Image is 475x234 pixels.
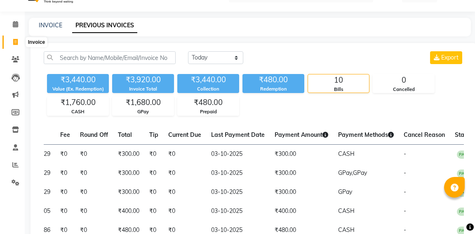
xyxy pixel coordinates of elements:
[206,202,270,221] td: 03-10-2025
[211,131,265,138] span: Last Payment Date
[72,18,137,33] a: PREVIOUS INVOICES
[404,188,406,196] span: -
[338,150,355,158] span: CASH
[75,144,113,164] td: ₹0
[206,164,270,183] td: 03-10-2025
[275,131,328,138] span: Payment Amount
[168,131,201,138] span: Current Due
[404,169,406,177] span: -
[112,74,174,86] div: ₹3,920.00
[270,202,333,221] td: ₹400.00
[144,164,163,183] td: ₹0
[404,150,406,158] span: -
[47,86,109,93] div: Value (Ex. Redemption)
[270,144,333,164] td: ₹300.00
[39,21,62,29] a: INVOICE
[242,86,304,93] div: Redemption
[308,74,369,86] div: 10
[75,164,113,183] td: ₹0
[455,131,473,138] span: Status
[430,51,462,64] button: Export
[373,74,434,86] div: 0
[206,183,270,202] td: 03-10-2025
[338,169,353,177] span: GPay,
[338,188,352,196] span: GPay
[457,170,471,178] span: PAID
[55,164,75,183] td: ₹0
[144,144,163,164] td: ₹0
[373,86,434,93] div: Cancelled
[457,150,471,159] span: PAID
[178,97,239,108] div: ₹480.00
[113,164,144,183] td: ₹300.00
[178,108,239,115] div: Prepaid
[457,208,471,216] span: PAID
[55,144,75,164] td: ₹0
[163,183,206,202] td: ₹0
[118,131,132,138] span: Total
[206,144,270,164] td: 03-10-2025
[47,108,108,115] div: CASH
[404,207,406,215] span: -
[441,54,459,61] span: Export
[60,131,70,138] span: Fee
[55,202,75,221] td: ₹0
[308,86,369,93] div: Bills
[44,51,176,64] input: Search by Name/Mobile/Email/Invoice No
[149,131,158,138] span: Tip
[338,207,355,215] span: CASH
[112,86,174,93] div: Invoice Total
[75,183,113,202] td: ₹0
[338,226,355,234] span: CASH
[404,131,445,138] span: Cancel Reason
[113,183,144,202] td: ₹300.00
[163,202,206,221] td: ₹0
[113,97,174,108] div: ₹1,680.00
[404,226,406,234] span: -
[47,74,109,86] div: ₹3,440.00
[163,144,206,164] td: ₹0
[113,144,144,164] td: ₹300.00
[353,169,367,177] span: GPay
[457,189,471,197] span: PAID
[163,164,206,183] td: ₹0
[113,202,144,221] td: ₹400.00
[144,183,163,202] td: ₹0
[47,97,108,108] div: ₹1,760.00
[55,183,75,202] td: ₹0
[75,202,113,221] td: ₹0
[270,164,333,183] td: ₹300.00
[177,86,239,93] div: Collection
[113,108,174,115] div: GPay
[270,183,333,202] td: ₹300.00
[242,74,304,86] div: ₹480.00
[177,74,239,86] div: ₹3,440.00
[26,37,47,47] div: Invoice
[144,202,163,221] td: ₹0
[338,131,394,138] span: Payment Methods
[80,131,108,138] span: Round Off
